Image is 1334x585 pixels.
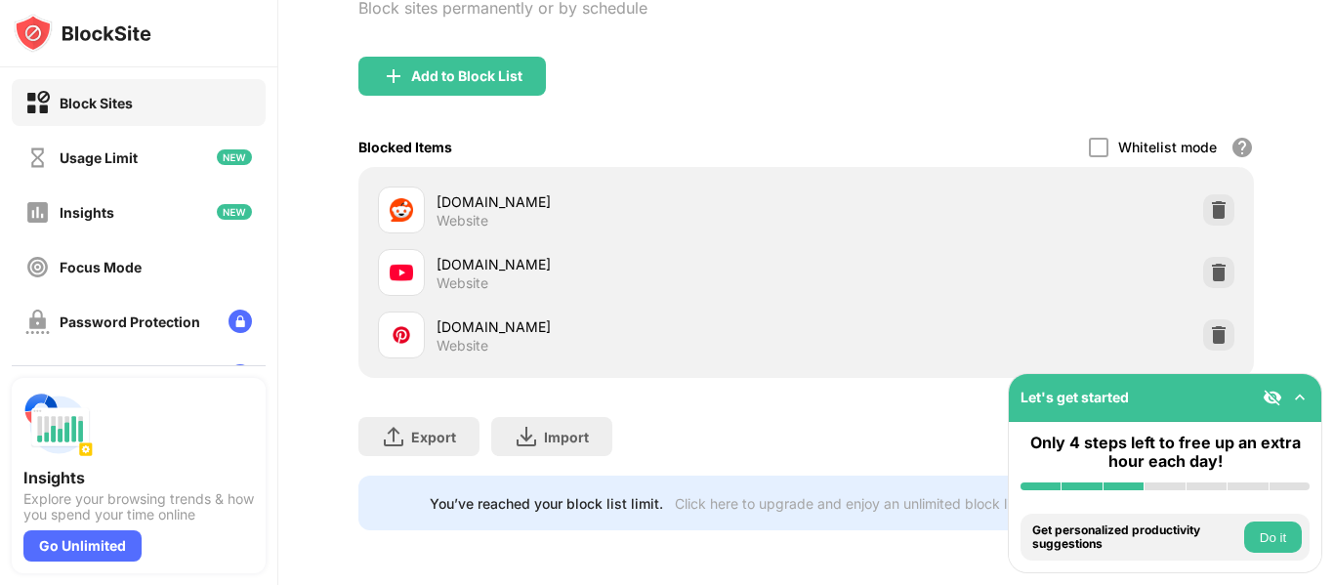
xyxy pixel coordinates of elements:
[1290,388,1310,407] img: omni-setup-toggle.svg
[217,149,252,165] img: new-icon.svg
[1021,389,1129,405] div: Let's get started
[14,14,151,53] img: logo-blocksite.svg
[25,255,50,279] img: focus-off.svg
[217,204,252,220] img: new-icon.svg
[25,200,50,225] img: insights-off.svg
[390,323,413,347] img: favicons
[358,139,452,155] div: Blocked Items
[23,491,254,522] div: Explore your browsing trends & how you spend your time online
[437,254,807,274] div: [DOMAIN_NAME]
[1032,523,1239,552] div: Get personalized productivity suggestions
[437,316,807,337] div: [DOMAIN_NAME]
[60,313,200,330] div: Password Protection
[411,429,456,445] div: Export
[60,259,142,275] div: Focus Mode
[60,149,138,166] div: Usage Limit
[23,468,254,487] div: Insights
[1118,139,1217,155] div: Whitelist mode
[229,310,252,333] img: lock-menu.svg
[390,261,413,284] img: favicons
[437,212,488,230] div: Website
[23,530,142,562] div: Go Unlimited
[437,191,807,212] div: [DOMAIN_NAME]
[25,310,50,334] img: password-protection-off.svg
[60,95,133,111] div: Block Sites
[675,495,1025,512] div: Click here to upgrade and enjoy an unlimited block list.
[25,146,50,170] img: time-usage-off.svg
[1263,388,1282,407] img: eye-not-visible.svg
[437,337,488,355] div: Website
[437,274,488,292] div: Website
[229,364,252,388] img: lock-menu.svg
[60,204,114,221] div: Insights
[390,198,413,222] img: favicons
[25,91,50,115] img: block-on.svg
[411,68,522,84] div: Add to Block List
[23,390,94,460] img: push-insights.svg
[25,364,50,389] img: customize-block-page-off.svg
[1244,522,1302,553] button: Do it
[430,495,663,512] div: You’ve reached your block list limit.
[544,429,589,445] div: Import
[1021,434,1310,471] div: Only 4 steps left to free up an extra hour each day!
